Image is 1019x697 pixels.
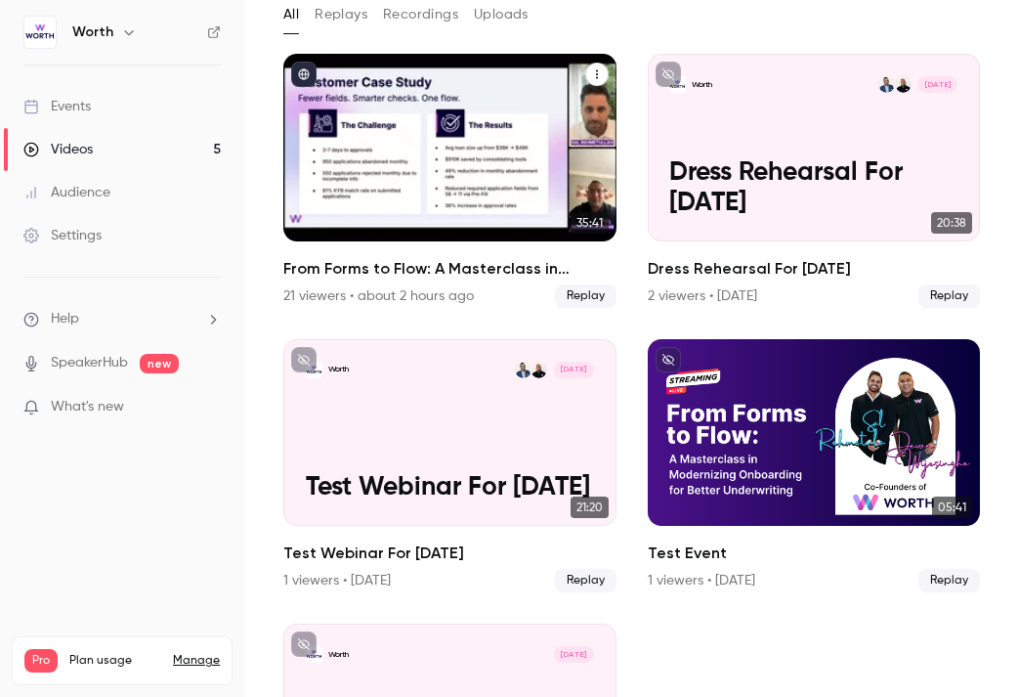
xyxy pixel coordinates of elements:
h6: Worth [72,22,113,42]
a: 05:41Test Event1 viewers • [DATE]Replay [648,339,981,593]
p: Worth [328,364,349,375]
span: Help [51,309,79,329]
span: [DATE] [554,646,594,663]
p: Test Webinar For [DATE] [306,473,594,503]
span: new [140,354,179,373]
span: [DATE] [554,362,594,378]
a: 35:41From Forms to Flow: A Masterclass in Modernizing Onboarding for Better Underwriting21 viewer... [283,54,616,308]
div: 1 viewers • [DATE] [283,571,391,590]
img: Devon Wijesinghe [531,362,547,378]
button: unpublished [291,632,317,657]
img: Sal Rehmetullah [515,362,531,378]
span: 05:41 [932,497,972,518]
li: Dress Rehearsal For Sept. 23 2025 [648,54,981,308]
span: 35:41 [571,212,609,234]
h2: Test Webinar For [DATE] [283,542,616,565]
a: SpeakerHub [51,353,128,373]
a: Dress Rehearsal For Sept. 23 2025WorthDevon WijesingheSal Rehmetullah[DATE]Dress Rehearsal For [D... [648,54,981,308]
a: Test Webinar For Sept. 23WorthDevon WijesingheSal Rehmetullah[DATE]Test Webinar For [DATE]21:20Te... [283,339,616,593]
p: Worth [692,79,712,91]
span: [DATE] [917,76,957,93]
li: Test Event [648,339,981,593]
span: What's new [51,397,124,417]
li: From Forms to Flow: A Masterclass in Modernizing Onboarding for Better Underwriting [283,54,616,308]
div: 2 viewers • [DATE] [648,286,757,306]
div: Events [23,97,91,116]
p: Worth [328,649,349,661]
div: 21 viewers • about 2 hours ago [283,286,474,306]
img: Devon Wijesinghe [895,76,912,93]
button: unpublished [656,347,681,372]
div: Videos [23,140,93,159]
h2: Dress Rehearsal For [DATE] [648,257,981,281]
span: Replay [555,569,616,592]
p: Dress Rehearsal For [DATE] [669,158,957,219]
span: Pro [24,649,58,673]
img: Worth [24,17,56,48]
h2: From Forms to Flow: A Masterclass in Modernizing Onboarding for Better Underwriting [283,257,616,281]
li: help-dropdown-opener [23,309,221,329]
div: 1 viewers • [DATE] [648,571,755,590]
span: 21:20 [571,497,609,518]
img: Sal Rehmetullah [878,76,895,93]
h2: Test Event [648,542,981,565]
span: Replay [918,569,980,592]
button: unpublished [291,347,317,372]
li: Test Webinar For Sept. 23 [283,339,616,593]
span: Replay [555,284,616,308]
button: unpublished [656,62,681,87]
span: 20:38 [931,212,972,234]
div: Settings [23,226,102,245]
span: Plan usage [69,653,161,669]
a: Manage [173,653,220,669]
div: Audience [23,183,110,202]
button: published [291,62,317,87]
span: Replay [918,284,980,308]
